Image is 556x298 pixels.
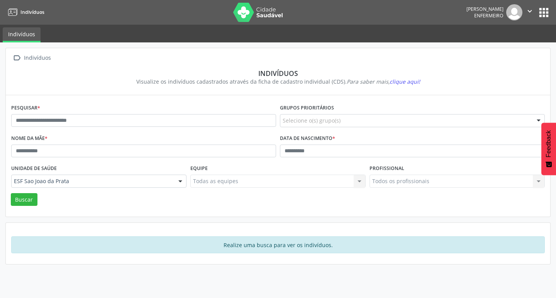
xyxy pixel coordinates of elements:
span: ESF Sao Joao da Prata [14,177,171,185]
i:  [525,7,534,15]
span: Feedback [545,130,552,157]
label: Data de nascimento [280,133,335,145]
span: clique aqui! [390,78,420,85]
label: Profissional [370,163,404,175]
a:  Indivíduos [11,52,52,64]
button: Buscar [11,193,37,206]
div: Indivíduos [17,69,539,77]
div: [PERSON_NAME] [466,6,503,12]
i: Para saber mais, [347,78,420,85]
i:  [11,52,22,64]
span: Enfermeiro [474,12,503,19]
div: Indivíduos [22,52,52,64]
button:  [522,4,537,20]
div: Visualize os indivíduos cadastrados através da ficha de cadastro individual (CDS). [17,77,539,86]
a: Indivíduos [5,6,44,19]
label: Unidade de saúde [11,163,57,175]
label: Grupos prioritários [280,102,334,114]
a: Indivíduos [3,27,41,42]
img: img [506,4,522,20]
div: Realize uma busca para ver os indivíduos. [11,236,545,253]
label: Nome da mãe [11,133,47,145]
label: Equipe [190,163,208,175]
span: Indivíduos [20,9,44,15]
button: Feedback - Mostrar pesquisa [541,123,556,175]
button: apps [537,6,551,19]
span: Selecione o(s) grupo(s) [283,116,341,125]
label: Pesquisar [11,102,40,114]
